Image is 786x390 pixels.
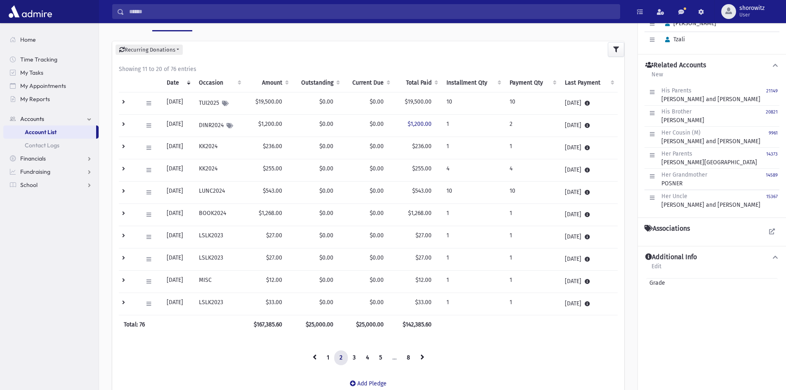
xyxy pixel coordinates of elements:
td: BOOK2024 [194,204,245,226]
span: $0.00 [370,254,384,261]
span: $255.00 [412,165,432,172]
th: Payment Qty: activate to sort column ascending [505,73,560,92]
td: $33.00 [245,293,292,315]
a: Time Tracking [3,53,99,66]
span: Accounts [20,115,44,123]
span: School [20,181,38,189]
span: $0.00 [319,254,333,261]
td: [DATE] [162,293,194,315]
a: Edit [651,262,662,277]
td: [DATE] [560,115,618,137]
span: User [739,12,765,18]
th: Occasion : activate to sort column ascending [194,73,245,92]
a: My Appointments [3,79,99,92]
span: $33.00 [415,299,432,306]
td: DINR2024 [194,115,245,137]
span: Grade [646,279,665,287]
small: 9961 [769,130,778,136]
span: $27.00 [415,254,432,261]
td: MISC [194,271,245,293]
span: Her Parents [661,150,692,157]
div: [PERSON_NAME] and [PERSON_NAME] [661,86,760,104]
span: My Reports [20,95,50,103]
td: $1,200.00 [245,115,292,137]
td: LSLK2023 [194,293,245,315]
td: $1,268.00 [245,204,292,226]
td: [DATE] [162,271,194,293]
span: $236.00 [412,143,432,150]
a: 1 [321,350,335,365]
span: $0.00 [370,277,384,284]
td: [DATE] [162,204,194,226]
td: TUI2025 [194,92,245,115]
small: 14589 [766,173,778,178]
div: Showing 11 to 20 of 76 entries [119,65,618,73]
a: Home [3,33,99,46]
td: [DATE] [560,159,618,182]
td: [DATE] [162,182,194,204]
span: His Parents [661,87,692,94]
span: [PERSON_NAME] [661,20,716,27]
span: Her Cousin (M) [661,129,701,136]
td: $19,500.00 [245,92,292,115]
span: His Brother [661,108,692,115]
div: [PERSON_NAME][GEOGRAPHIC_DATA] [661,149,757,167]
span: $1,268.00 [408,210,432,217]
th: Outstanding: activate to sort column ascending [292,73,343,92]
td: [DATE] [162,115,194,137]
input: Search [124,4,620,19]
th: $25,000.00 [292,315,343,334]
span: My Appointments [20,82,66,90]
td: 1 [505,137,560,159]
span: Fundraising [20,168,50,175]
span: $0.00 [370,299,384,306]
td: 10 [441,92,505,115]
td: 1 [441,271,505,293]
a: Accounts [3,112,99,125]
a: 14373 [766,149,778,167]
td: 2 [505,115,560,137]
th: Date: activate to sort column ascending [162,73,194,92]
h4: Related Accounts [645,61,706,70]
td: LSLK2023 [194,226,245,248]
td: [DATE] [162,159,194,182]
span: Home [20,36,36,43]
td: 10 [505,182,560,204]
td: LSLK2023 [194,248,245,271]
span: $0.00 [319,277,333,284]
th: $167,385.60 [245,315,292,334]
div: POSNER [661,170,707,188]
td: [DATE] [162,248,194,271]
a: 8 [401,350,415,365]
th: Total: 76 [119,315,245,334]
span: Her Uncle [661,193,687,200]
th: Amount: activate to sort column ascending [245,73,292,92]
a: 9961 [769,128,778,146]
span: My Tasks [20,69,43,76]
td: $27.00 [245,248,292,271]
span: Time Tracking [20,56,57,63]
a: Contact Logs [3,139,99,152]
img: AdmirePro [7,3,54,20]
span: $0.00 [319,299,333,306]
td: $27.00 [245,226,292,248]
th: Last Payment: activate to sort column ascending [560,73,618,92]
a: 5 [374,350,387,365]
th: $25,000.00 [343,315,394,334]
a: 20821 [766,107,778,125]
small: 21149 [766,88,778,94]
td: 1 [505,248,560,271]
td: $543.00 [245,182,292,204]
span: $27.00 [415,232,432,239]
td: [DATE] [162,137,194,159]
button: Additional Info [644,253,779,262]
h4: Associations [644,225,690,233]
td: LUNC2024 [194,182,245,204]
td: 1 [441,226,505,248]
span: $12.00 [415,277,432,284]
span: $0.00 [370,121,384,128]
span: Account List [25,128,57,136]
span: $0.00 [370,165,384,172]
td: [DATE] [162,92,194,115]
td: $12.00 [245,271,292,293]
